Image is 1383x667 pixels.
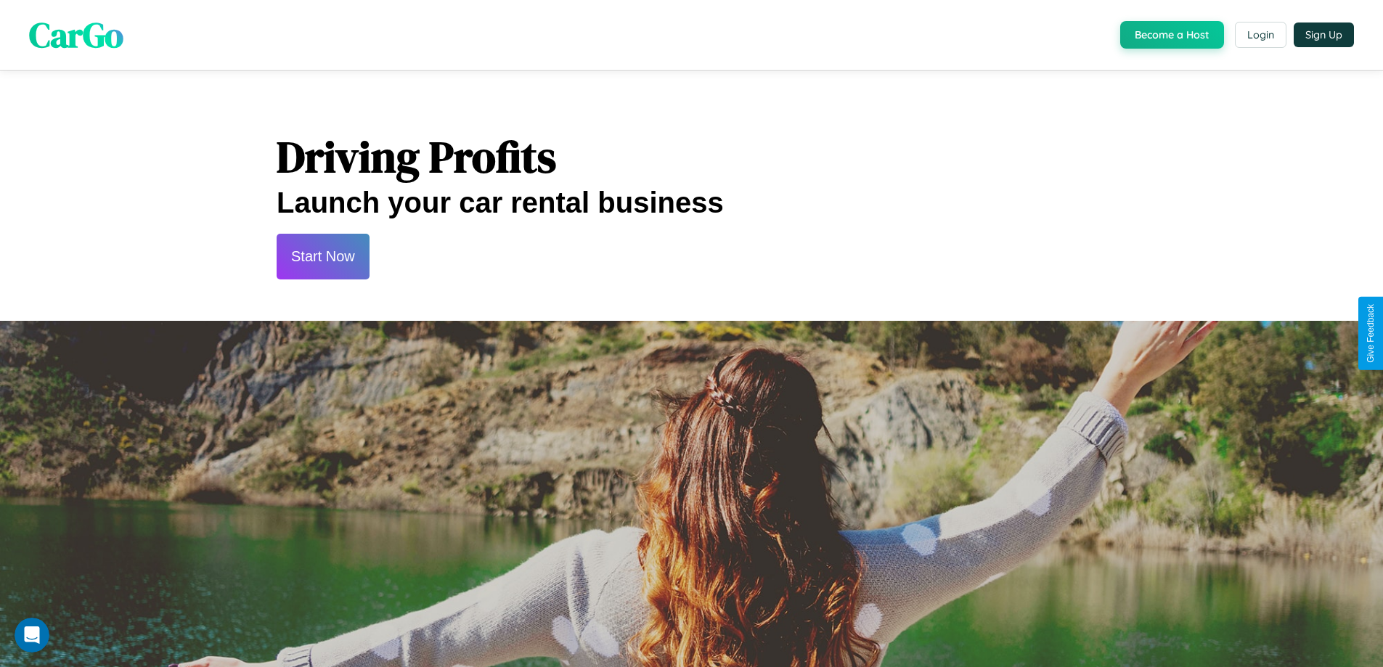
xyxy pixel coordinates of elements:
button: Start Now [277,234,370,279]
span: CarGo [29,11,123,59]
div: Give Feedback [1366,304,1376,363]
h2: Launch your car rental business [277,187,1106,219]
iframe: Intercom live chat [15,618,49,652]
button: Sign Up [1294,22,1354,47]
h1: Driving Profits [277,127,1106,187]
button: Login [1235,22,1286,48]
button: Become a Host [1120,21,1224,49]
